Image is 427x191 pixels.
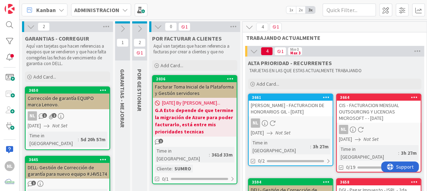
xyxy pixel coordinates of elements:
span: 1 [270,23,282,31]
a: 2036Facturar Toma Inicial de la Plataforma y Gestión servidores[DATE] By [PERSON_NAME]...G.A Esto... [152,75,237,184]
span: Add Card... [161,62,183,69]
img: avatar [5,177,15,187]
div: 3650 [29,88,109,93]
span: [DATE] [251,129,264,137]
span: [DATE] [28,122,41,129]
div: Time in [GEOGRAPHIC_DATA] [28,132,78,147]
span: GARANTIAS - MEJORAR [119,69,126,128]
div: 3664 [337,94,421,101]
span: [DATE] By [PERSON_NAME]... [162,99,220,107]
span: 1 [178,22,190,31]
i: Not Set [52,122,67,129]
span: 2 [38,22,50,31]
div: NL [339,125,348,134]
div: 3h 27m [399,149,418,157]
span: ALTA PRIORIDAD - RECURRENTES [248,59,332,67]
div: Facturar Toma Inicial de la Plataforma y Gestión servidores [153,82,237,98]
div: NL [337,125,421,134]
b: ADMINISTRACION [74,6,119,14]
span: : [209,151,210,159]
div: CIS - FACTURACION MENSUAL OUTSOURCING Y LICENCIAS MICROSOFT - - [DATE] [337,101,421,123]
div: Time in [GEOGRAPHIC_DATA] [339,145,398,161]
span: 2 [134,38,146,47]
div: 3h 27m [311,143,330,150]
span: : [398,149,399,157]
span: 0/2 [258,157,265,165]
div: 3658 [337,179,421,185]
div: DELL- Gestión de Corrección de garantía para nuevo equipo #J4V5174 [26,163,109,179]
span: 0 [165,22,177,31]
div: NL [249,118,333,128]
span: 1 [117,38,129,47]
span: 4 [261,47,273,55]
div: 3645DELL- Gestión de Corrección de garantía para nuevo equipo #J4V5174 [26,156,109,179]
span: 1 [134,48,146,57]
span: 0/1 [162,175,169,183]
span: 3x [306,6,315,14]
div: 3594 [249,179,333,185]
div: Time in [GEOGRAPHIC_DATA] [251,139,310,154]
span: 2x [296,6,306,14]
div: 2036Facturar Toma Inicial de la Plataforma y Gestión servidores [153,76,237,98]
div: 3650 [26,87,109,94]
div: 5d 20h 57m [79,136,107,143]
i: Not Set [363,136,379,142]
p: Aquí van tarjetas que hacen referencias a equipos que se vendieron y que hace falta corregirles l... [26,43,109,67]
span: 4 [256,23,268,31]
span: Add Card... [256,81,279,87]
span: POR FACTURAR A CLIENTES [152,35,222,42]
div: Time in [GEOGRAPHIC_DATA] [155,147,209,163]
div: 3645 [29,157,109,162]
div: 3650Corrección de garantía EQUIPO marca Lenovo. [26,87,109,109]
div: [PERSON_NAME] - FACTURACION DE HONORARIOS GIL - [DATE] [249,101,333,116]
div: 3661 [249,94,333,101]
div: SUMRO [173,165,193,173]
span: : [78,136,79,143]
span: Add Card... [33,74,56,80]
span: 1x [286,6,296,14]
p: TARJETAS EN LAS QUE ESTAS ACTUALMENTE TRABAJANDO [249,68,420,74]
span: 1 [274,47,286,55]
span: : [172,165,173,173]
span: 0/19 [346,164,355,171]
a: 3661[PERSON_NAME] - FACTURACION DE HONORARIOS GIL - [DATE]NL[DATE]Not SetTime in [GEOGRAPHIC_DATA... [248,94,333,166]
div: NL [28,111,37,121]
img: Visit kanbanzone.com [5,4,15,14]
div: NL [26,111,109,121]
div: 3645 [26,156,109,163]
span: 1 [31,181,36,185]
div: Corrección de garantía EQUIPO marca Lenovo. [26,94,109,109]
span: GARANTIAS - CORREGUIR [25,35,89,42]
div: 3664 [340,95,421,100]
div: 3661 [252,95,333,100]
div: Cliente [155,165,172,173]
div: 3664CIS - FACTURACION MENSUAL OUTSOURCING Y LICENCIAS MICROSOFT - - [DATE] [337,94,421,123]
div: 361d 33m [210,151,234,159]
a: 3664CIS - FACTURACION MENSUAL OUTSOURCING Y LICENCIAS MICROSOFT - - [DATE]NL[DATE]Not SetTime in ... [336,94,421,173]
span: TRABAJANDO ACTUALMENTE [246,34,418,41]
span: POR GESTIONAR [136,69,143,111]
a: 3650Corrección de garantía EQUIPO marca Lenovo.NL[DATE]Not SetTime in [GEOGRAPHIC_DATA]:5d 20h 57m [25,86,110,150]
span: [DATE] [339,136,352,143]
i: Not Set [275,129,291,136]
div: NL [251,118,260,128]
div: Min 0 [290,48,298,51]
div: 2036 [156,76,237,81]
div: Max 3 [290,51,300,55]
div: 2036 [153,76,237,82]
div: 3594 [252,180,333,185]
span: 2 [52,113,56,118]
span: Support [15,1,32,10]
span: 1 [158,139,163,143]
span: Kanban [36,6,56,14]
span: 1 [42,113,47,118]
div: NL [5,161,15,171]
input: Quick Filter... [323,4,376,16]
p: Aquí van tarjetas que hacen referencia a facturas por crear a clientes y que no [153,43,236,55]
div: 3661[PERSON_NAME] - FACTURACION DE HONORARIOS GIL - [DATE] [249,94,333,116]
b: G.A Esto depende de que termine la migración de Azure para poder facturarlo, está entre mis prior... [155,107,234,135]
span: : [310,143,311,150]
div: 3658 [340,180,421,185]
